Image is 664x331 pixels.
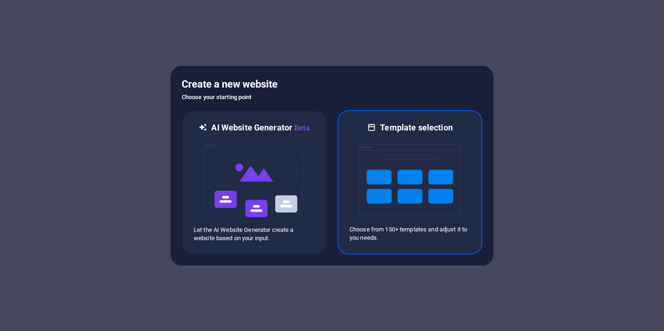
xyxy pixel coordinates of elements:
[182,77,482,92] h5: Create a new website
[182,110,326,254] div: AI Website GeneratorBetaaiLet the AI Website Generator create a website based on your input.
[338,110,482,254] div: Template selectionChoose from 150+ templates and adjust it to you needs.
[182,92,482,103] h6: Choose your starting point
[194,226,314,242] p: Let the AI Website Generator create a website based on your input.
[292,124,310,132] span: Beta
[380,122,452,133] h6: Template selection
[203,134,305,226] img: ai
[211,122,309,134] h6: AI Website Generator
[350,225,470,242] p: Choose from 150+ templates and adjust it to you needs.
